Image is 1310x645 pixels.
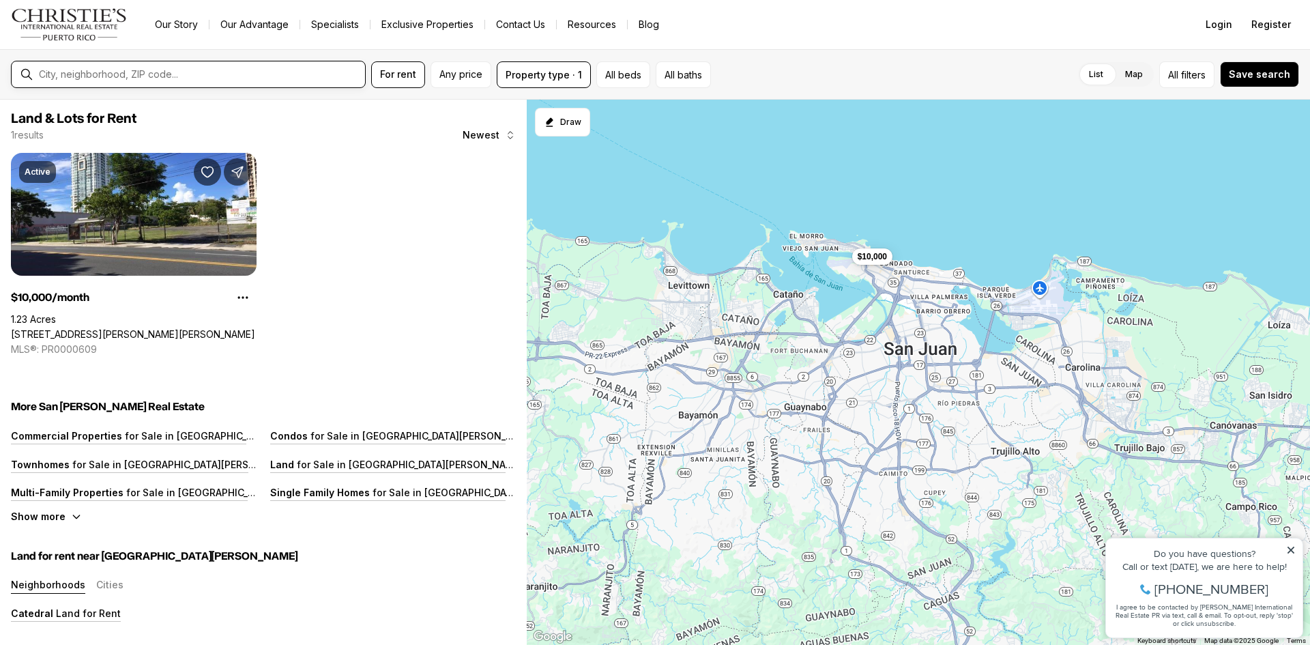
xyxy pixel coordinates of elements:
[270,459,294,470] p: Land
[1168,68,1178,82] span: All
[11,112,136,126] span: Land & Lots for Rent
[11,430,351,442] a: Commercial Properties for Sale in [GEOGRAPHIC_DATA][PERSON_NAME]
[11,130,44,141] p: 1 results
[431,61,491,88] button: Any price
[371,61,425,88] button: For rent
[1181,68,1206,82] span: filters
[1197,11,1240,38] button: Login
[1078,62,1114,87] label: List
[229,284,257,311] button: Property options
[596,61,650,88] button: All beds
[11,400,516,414] h5: More San [PERSON_NAME] Real Estate
[1229,69,1290,80] span: Save search
[370,487,599,498] p: for Sale in [GEOGRAPHIC_DATA][PERSON_NAME]
[270,430,537,442] a: Condos for Sale in [GEOGRAPHIC_DATA][PERSON_NAME]
[122,430,351,442] p: for Sale in [GEOGRAPHIC_DATA][PERSON_NAME]
[370,15,484,34] a: Exclusive Properties
[485,15,556,34] button: Contact Us
[11,487,123,498] p: Multi-Family Properties
[11,8,128,41] img: logo
[11,607,121,619] a: Catedral Land for Rent
[858,251,887,262] span: $10,000
[11,511,82,522] button: Show more
[439,69,482,80] span: Any price
[14,44,197,53] div: Call or text [DATE], we are here to help!
[270,430,308,442] p: Condos
[11,607,53,619] p: Catedral
[144,15,209,34] a: Our Story
[11,430,122,442] p: Commercial Properties
[497,61,591,88] button: Property type · 1
[270,459,523,470] a: Land for Sale in [GEOGRAPHIC_DATA][PERSON_NAME]
[14,31,197,40] div: Do you have questions?
[194,158,221,186] button: Save Property: 359 FERNANDEZ JUNCOS AVENUE
[17,84,194,110] span: I agree to be contacted by [PERSON_NAME] International Real Estate PR via text, call & email. To ...
[224,158,251,186] button: Share Property
[270,487,370,498] p: Single Family Homes
[308,430,537,442] p: for Sale in [GEOGRAPHIC_DATA][PERSON_NAME]
[656,61,711,88] button: All baths
[300,15,370,34] a: Specialists
[11,459,70,470] p: Townhomes
[852,248,892,265] button: $10,000
[11,487,353,498] a: Multi-Family Properties for Sale in [GEOGRAPHIC_DATA][PERSON_NAME]
[454,121,524,149] button: Newest
[535,108,590,137] button: Start drawing
[96,579,123,594] button: Cities
[209,15,300,34] a: Our Advantage
[70,459,299,470] p: for Sale in [GEOGRAPHIC_DATA][PERSON_NAME]
[11,328,255,341] a: 359 FERNANDEZ JUNCOS AVENUE, SAN JUAN PR, 00906
[1159,61,1214,88] button: Allfilters
[1251,19,1291,30] span: Register
[380,69,416,80] span: For rent
[11,459,299,470] a: Townhomes for Sale in [GEOGRAPHIC_DATA][PERSON_NAME]
[294,459,523,470] p: for Sale in [GEOGRAPHIC_DATA][PERSON_NAME]
[1220,61,1299,87] button: Save search
[123,487,353,498] p: for Sale in [GEOGRAPHIC_DATA][PERSON_NAME]
[1114,62,1154,87] label: Map
[463,130,499,141] span: Newest
[53,607,121,619] p: Land for Rent
[557,15,627,34] a: Resources
[1243,11,1299,38] button: Register
[270,487,599,498] a: Single Family Homes for Sale in [GEOGRAPHIC_DATA][PERSON_NAME]
[628,15,670,34] a: Blog
[25,167,50,177] p: Active
[11,579,85,594] button: Neighborhoods
[56,64,170,78] span: [PHONE_NUMBER]
[11,549,516,563] h5: Land for rent near [GEOGRAPHIC_DATA][PERSON_NAME]
[1206,19,1232,30] span: Login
